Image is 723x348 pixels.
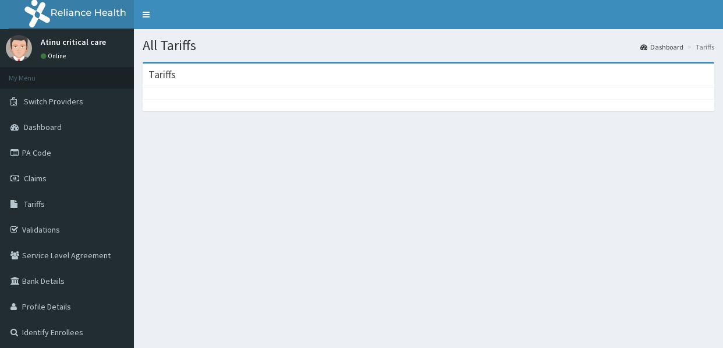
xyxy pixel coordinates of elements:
[24,173,47,184] span: Claims
[143,38,714,53] h1: All Tariffs
[6,35,32,61] img: User Image
[148,69,176,80] h3: Tariffs
[41,52,69,60] a: Online
[24,96,83,107] span: Switch Providers
[24,199,45,209] span: Tariffs
[685,42,714,52] li: Tariffs
[24,122,62,132] span: Dashboard
[640,42,683,52] a: Dashboard
[41,38,106,46] p: Atinu critical care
